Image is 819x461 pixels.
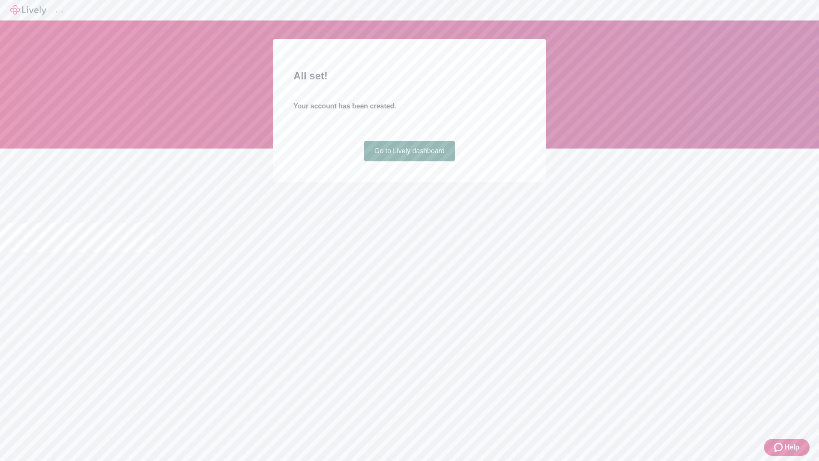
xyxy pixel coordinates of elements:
[784,442,799,452] span: Help
[364,141,455,161] a: Go to Lively dashboard
[10,5,46,15] img: Lively
[774,442,784,452] svg: Zendesk support icon
[293,101,526,111] h4: Your account has been created.
[764,439,810,456] button: Zendesk support iconHelp
[293,68,526,84] h2: All set!
[56,11,63,13] button: Log out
